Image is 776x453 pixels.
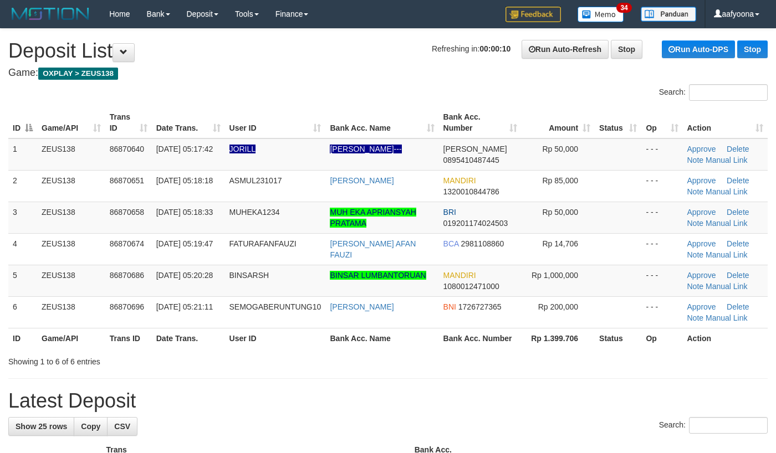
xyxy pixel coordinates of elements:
span: Copy 2981108860 to clipboard [461,239,504,248]
a: Run Auto-DPS [662,40,735,58]
a: Delete [727,208,749,217]
td: - - - [641,296,682,328]
img: MOTION_logo.png [8,6,93,22]
span: [DATE] 05:20:28 [156,271,213,280]
span: [DATE] 05:17:42 [156,145,213,153]
span: Rp 50,000 [542,145,578,153]
a: Manual Link [706,313,748,322]
label: Search: [659,417,768,434]
a: Delete [727,302,749,311]
span: ASMUL231017 [229,176,282,185]
span: 86870640 [110,145,144,153]
a: Delete [727,271,749,280]
input: Search: [689,417,768,434]
a: Approve [687,208,716,217]
td: - - - [641,233,682,265]
a: Show 25 rows [8,417,74,436]
span: BCA [443,239,459,248]
td: ZEUS138 [37,202,105,233]
span: Rp 14,706 [542,239,578,248]
span: MANDIRI [443,271,476,280]
img: Button%20Memo.svg [578,7,624,22]
span: Nama rekening ada tanda titik/strip, harap diedit [229,145,256,153]
img: Feedback.jpg [506,7,561,22]
td: - - - [641,170,682,202]
td: 6 [8,296,37,328]
td: 4 [8,233,37,265]
th: Bank Acc. Name [325,328,438,348]
th: Amount: activate to sort column ascending [522,107,595,138]
th: ID [8,328,37,348]
th: User ID [225,328,326,348]
a: [PERSON_NAME] [330,302,394,311]
a: BINSAR LUMBANTORUAN [330,271,426,280]
span: Copy 1320010844786 to clipboard [443,187,499,196]
span: BNI [443,302,456,311]
input: Search: [689,84,768,101]
span: MUHEKA1234 [229,208,280,217]
th: Op: activate to sort column ascending [641,107,682,138]
td: - - - [641,265,682,296]
td: ZEUS138 [37,296,105,328]
td: 3 [8,202,37,233]
span: Refreshing in: [432,44,510,53]
th: Trans ID [105,328,152,348]
span: Show 25 rows [16,422,67,431]
a: Manual Link [706,187,748,196]
a: Copy [74,417,108,436]
td: ZEUS138 [37,138,105,171]
th: Game/API [37,328,105,348]
th: Action: activate to sort column ascending [683,107,768,138]
span: 86870651 [110,176,144,185]
a: Approve [687,302,716,311]
th: User ID: activate to sort column ascending [225,107,326,138]
th: Bank Acc. Number [439,328,522,348]
a: Delete [727,145,749,153]
a: Manual Link [706,219,748,228]
span: OXPLAY > ZEUS138 [38,68,118,80]
td: ZEUS138 [37,265,105,296]
td: - - - [641,202,682,233]
th: Date Trans.: activate to sort column ascending [152,107,225,138]
a: Note [687,219,704,228]
th: Op [641,328,682,348]
td: - - - [641,138,682,171]
a: [PERSON_NAME]--- [330,145,401,153]
a: Note [687,313,704,322]
a: MUH EKA APRIANSYAH PRATAMA [330,208,416,228]
label: Search: [659,84,768,101]
h1: Deposit List [8,40,768,62]
span: 86870696 [110,302,144,311]
a: [PERSON_NAME] AFAN FAUZI [330,239,416,259]
td: 5 [8,265,37,296]
a: Note [687,282,704,291]
span: FATURAFANFAUZI [229,239,297,248]
span: [PERSON_NAME] [443,145,507,153]
span: 86870658 [110,208,144,217]
span: 86870674 [110,239,144,248]
span: Rp 200,000 [538,302,578,311]
a: Note [687,156,704,164]
span: Copy 1080012471000 to clipboard [443,282,499,291]
span: [DATE] 05:18:33 [156,208,213,217]
th: Game/API: activate to sort column ascending [37,107,105,138]
td: 1 [8,138,37,171]
span: 86870686 [110,271,144,280]
a: Run Auto-Refresh [522,40,609,59]
a: Approve [687,145,716,153]
h1: Latest Deposit [8,390,768,412]
span: [DATE] 05:18:18 [156,176,213,185]
a: Approve [687,176,716,185]
a: Manual Link [706,282,748,291]
img: panduan.png [641,7,696,22]
span: Copy [81,422,100,431]
strong: 00:00:10 [479,44,510,53]
span: CSV [114,422,130,431]
a: Note [687,250,704,259]
a: [PERSON_NAME] [330,176,394,185]
th: Action [683,328,768,348]
span: [DATE] 05:21:11 [156,302,213,311]
th: Bank Acc. Number: activate to sort column ascending [439,107,522,138]
a: CSV [107,417,137,436]
span: [DATE] 05:19:47 [156,239,213,248]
